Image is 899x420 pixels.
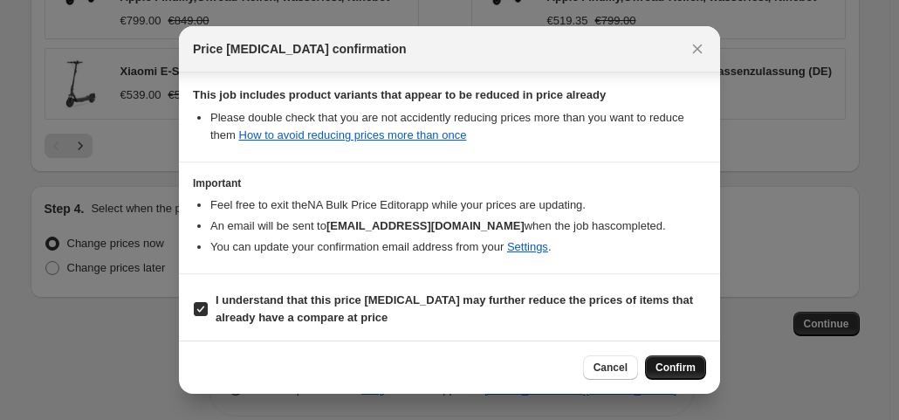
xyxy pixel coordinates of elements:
[685,37,710,61] button: Close
[239,128,467,141] a: How to avoid reducing prices more than once
[210,196,706,214] li: Feel free to exit the NA Bulk Price Editor app while your prices are updating.
[583,355,638,380] button: Cancel
[216,293,693,324] b: I understand that this price [MEDICAL_DATA] may further reduce the prices of items that already h...
[507,240,548,253] a: Settings
[193,40,407,58] span: Price [MEDICAL_DATA] confirmation
[210,217,706,235] li: An email will be sent to when the job has completed .
[193,176,706,190] h3: Important
[326,219,525,232] b: [EMAIL_ADDRESS][DOMAIN_NAME]
[645,355,706,380] button: Confirm
[193,88,606,101] b: This job includes product variants that appear to be reduced in price already
[210,109,706,144] li: Please double check that you are not accidently reducing prices more than you want to reduce them
[655,361,696,375] span: Confirm
[594,361,628,375] span: Cancel
[210,238,706,256] li: You can update your confirmation email address from your .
